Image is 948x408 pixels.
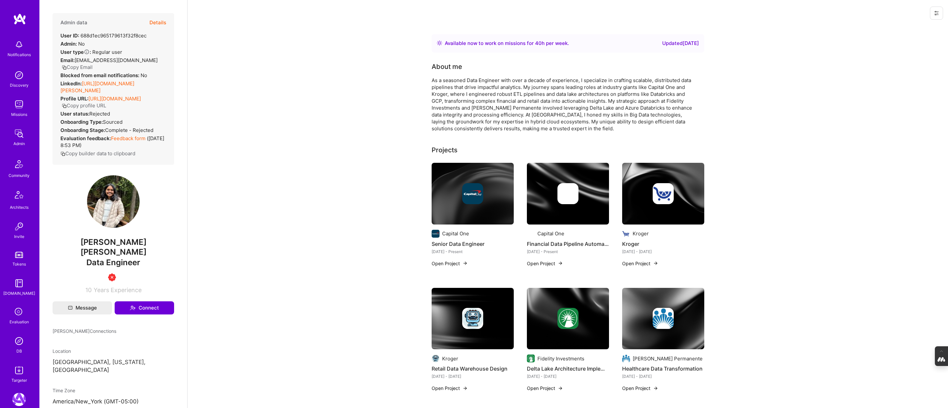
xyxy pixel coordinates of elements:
[537,355,584,362] div: Fidelity Investments
[60,32,79,39] strong: User ID:
[633,230,649,237] div: Kroger
[62,65,67,70] i: icon Copy
[60,135,166,149] div: ( [DATE] 8:53 PM )
[527,260,563,267] button: Open Project
[60,49,91,55] strong: User type :
[130,305,136,311] i: icon Connect
[653,386,658,391] img: arrow-right
[12,127,26,140] img: admin teamwork
[89,111,110,117] span: Rejected
[622,248,704,255] div: [DATE] - [DATE]
[442,355,458,362] div: Kroger
[12,38,26,51] img: bell
[62,102,106,109] button: Copy profile URL
[527,354,535,362] img: Company logo
[60,135,111,141] strong: Evaluation feedback:
[12,334,26,348] img: Admin Search
[558,261,563,266] img: arrow-right
[527,373,609,380] div: [DATE] - [DATE]
[527,230,535,238] img: Company logo
[105,127,153,133] span: Complete - Rejected
[87,175,140,228] img: User Avatar
[12,69,26,82] img: discovery
[662,39,699,47] div: Updated [DATE]
[527,364,609,373] h4: Delta Lake Architecture Implementation
[622,288,704,350] img: cover
[633,355,703,362] div: [PERSON_NAME] Permanente
[622,240,704,248] h4: Kroger
[60,150,135,157] button: Copy builder data to clipboard
[86,258,140,267] span: Data Engineer
[11,156,27,172] img: Community
[437,40,442,46] img: Availability
[432,163,514,225] img: cover
[12,261,26,268] div: Tokens
[557,308,578,329] img: Company logo
[103,119,123,125] span: sourced
[84,49,90,55] i: Help
[622,163,704,225] img: cover
[12,98,26,111] img: teamwork
[60,96,88,102] strong: Profile URL:
[60,57,75,63] strong: Email:
[60,119,103,125] strong: Onboarding Type:
[53,388,75,393] span: Time Zone
[653,308,674,329] img: Company logo
[442,230,469,237] div: Capital One
[537,230,564,237] div: Capital One
[15,252,23,258] img: tokens
[60,80,82,87] strong: LinkedIn:
[14,233,24,240] div: Invite
[463,261,468,266] img: arrow-right
[60,151,65,156] i: icon Copy
[3,290,35,297] div: [DOMAIN_NAME]
[53,358,174,374] p: [GEOGRAPHIC_DATA], [US_STATE], [GEOGRAPHIC_DATA]
[8,51,31,58] div: Notifications
[68,306,73,310] i: icon Mail
[75,57,158,63] span: [EMAIL_ADDRESS][DOMAIN_NAME]
[432,385,468,392] button: Open Project
[62,64,93,71] button: Copy Email
[60,111,89,117] strong: User status:
[60,20,87,26] h4: Admin data
[60,32,147,39] div: 688d1ec965179613f32f8cec
[527,248,609,255] div: [DATE] - Present
[60,49,122,55] div: Regular user
[432,230,440,238] img: Company logo
[653,183,674,204] img: Company logo
[527,163,609,225] img: cover
[111,135,146,141] a: Feedback form
[10,318,29,325] div: Evaluation
[13,306,25,318] i: icon SelectionTeam
[11,393,27,406] a: A.Team: Leading A.Team's Marketing & DemandGen
[432,77,694,132] div: As a seasoned Data Engineer with over a decade of experience, I specialize in crafting scalable, ...
[557,183,578,204] img: Company logo
[12,277,26,290] img: guide book
[108,273,116,281] img: Unqualified
[622,230,630,238] img: Company logo
[462,308,483,329] img: Company logo
[60,72,147,79] div: No
[16,348,22,354] div: DB
[62,103,67,108] i: icon Copy
[53,398,174,406] p: America/New_York (GMT-05:00 )
[10,204,29,211] div: Architects
[115,301,174,314] button: Connect
[622,373,704,380] div: [DATE] - [DATE]
[53,237,174,257] span: [PERSON_NAME] [PERSON_NAME]
[53,301,112,314] button: Message
[622,354,630,362] img: Company logo
[13,140,25,147] div: Admin
[9,172,30,179] div: Community
[622,364,704,373] h4: Healthcare Data Transformation
[535,40,542,46] span: 40
[432,248,514,255] div: [DATE] - Present
[60,41,77,47] strong: Admin:
[60,72,141,78] strong: Blocked from email notifications:
[445,39,569,47] div: Available now to work on missions for h per week .
[94,287,142,293] span: Years Experience
[53,328,116,334] span: [PERSON_NAME] Connections
[432,373,514,380] div: [DATE] - [DATE]
[527,240,609,248] h4: Financial Data Pipeline Automation
[12,364,26,377] img: Skill Targeter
